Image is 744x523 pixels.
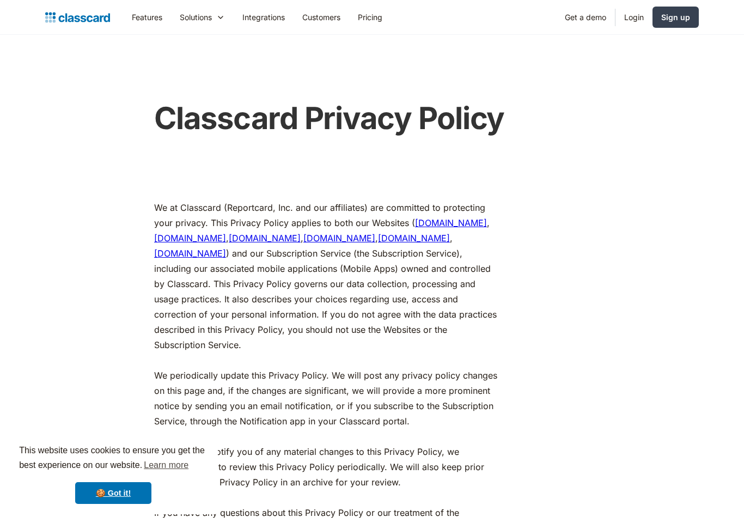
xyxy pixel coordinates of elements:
[171,5,234,29] div: Solutions
[142,457,190,473] a: learn more about cookies
[9,434,218,514] div: cookieconsent
[19,444,208,473] span: This website uses cookies to ensure you get the best experience on our website.
[154,100,579,137] h1: Classcard Privacy Policy
[123,5,171,29] a: Features
[661,11,690,23] div: Sign up
[294,5,349,29] a: Customers
[615,5,652,29] a: Login
[415,217,487,228] a: [DOMAIN_NAME]
[303,233,375,244] a: [DOMAIN_NAME]
[229,233,301,244] a: [DOMAIN_NAME]
[378,233,450,244] a: [DOMAIN_NAME]
[75,482,151,504] a: dismiss cookie message
[234,5,294,29] a: Integrations
[154,233,226,244] a: [DOMAIN_NAME]
[45,10,110,25] a: home
[154,248,226,259] a: [DOMAIN_NAME]
[180,11,212,23] div: Solutions
[652,7,699,28] a: Sign up
[349,5,391,29] a: Pricing
[556,5,615,29] a: Get a demo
